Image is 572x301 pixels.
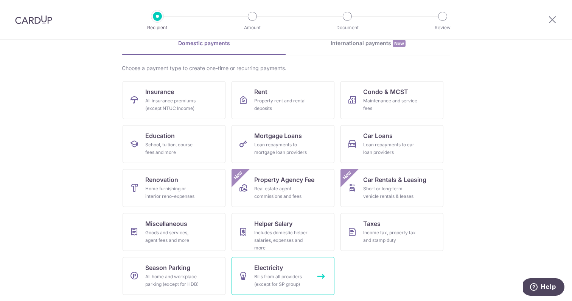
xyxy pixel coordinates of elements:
div: Choose a payment type to create one-time or recurring payments. [122,64,450,72]
span: Condo & MCST [363,87,408,96]
div: International payments [286,39,450,47]
a: Condo & MCSTMaintenance and service fees [340,81,443,119]
a: TaxesIncome tax, property tax and stamp duty [340,213,443,251]
span: Season Parking [145,263,190,272]
span: New [341,169,353,182]
div: Property rent and rental deposits [254,97,309,112]
a: Property Agency FeeReal estate agent commissions and feesNew [232,169,334,207]
span: Electricity [254,263,283,272]
span: Miscellaneous [145,219,187,228]
div: Includes domestic helper salaries, expenses and more [254,229,309,252]
div: School, tuition, course fees and more [145,141,200,156]
span: Helper Salary [254,219,292,228]
div: All insurance premiums (except NTUC Income) [145,97,200,112]
span: Rent [254,87,267,96]
div: Loan repayments to mortgage loan providers [254,141,309,156]
p: Document [319,24,375,31]
div: Home furnishing or interior reno-expenses [145,185,200,200]
p: Amount [224,24,280,31]
iframe: Opens a widget where you can find more information [523,278,564,297]
span: New [393,40,406,47]
a: ElectricityBills from all providers (except for SP group) [232,257,334,295]
span: Taxes [363,219,381,228]
div: Goods and services, agent fees and more [145,229,200,244]
a: RenovationHome furnishing or interior reno-expenses [123,169,225,207]
span: Insurance [145,87,174,96]
a: Helper SalaryIncludes domestic helper salaries, expenses and more [232,213,334,251]
a: Car LoansLoan repayments to car loan providers [340,125,443,163]
div: All home and workplace parking (except for HDB) [145,273,200,288]
span: New [232,169,244,182]
div: Domestic payments [122,39,286,47]
a: InsuranceAll insurance premiums (except NTUC Income) [123,81,225,119]
div: Real estate agent commissions and fees [254,185,309,200]
div: Bills from all providers (except for SP group) [254,273,309,288]
a: Car Rentals & LeasingShort or long‑term vehicle rentals & leasesNew [340,169,443,207]
a: MiscellaneousGoods and services, agent fees and more [123,213,225,251]
p: Review [415,24,471,31]
div: Loan repayments to car loan providers [363,141,418,156]
a: Season ParkingAll home and workplace parking (except for HDB) [123,257,225,295]
span: Property Agency Fee [254,175,314,184]
div: Maintenance and service fees [363,97,418,112]
a: Mortgage LoansLoan repayments to mortgage loan providers [232,125,334,163]
span: Car Loans [363,131,393,140]
span: Mortgage Loans [254,131,302,140]
a: EducationSchool, tuition, course fees and more [123,125,225,163]
div: Short or long‑term vehicle rentals & leases [363,185,418,200]
div: Income tax, property tax and stamp duty [363,229,418,244]
img: CardUp [15,15,52,24]
a: RentProperty rent and rental deposits [232,81,334,119]
span: Renovation [145,175,178,184]
span: Car Rentals & Leasing [363,175,426,184]
p: Recipient [129,24,185,31]
span: Education [145,131,175,140]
